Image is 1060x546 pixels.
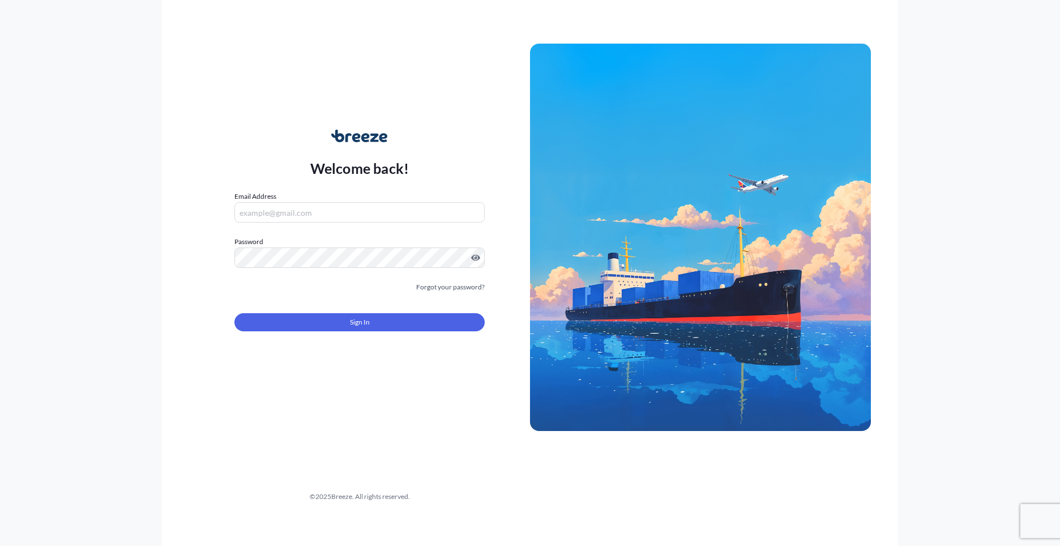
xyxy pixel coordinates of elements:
[471,253,480,262] button: Show password
[234,236,485,248] label: Password
[530,44,871,431] img: Ship illustration
[310,159,409,177] p: Welcome back!
[234,191,276,202] label: Email Address
[416,281,485,293] a: Forgot your password?
[350,317,370,328] span: Sign In
[234,313,485,331] button: Sign In
[189,491,530,502] div: © 2025 Breeze. All rights reserved.
[234,202,485,223] input: example@gmail.com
